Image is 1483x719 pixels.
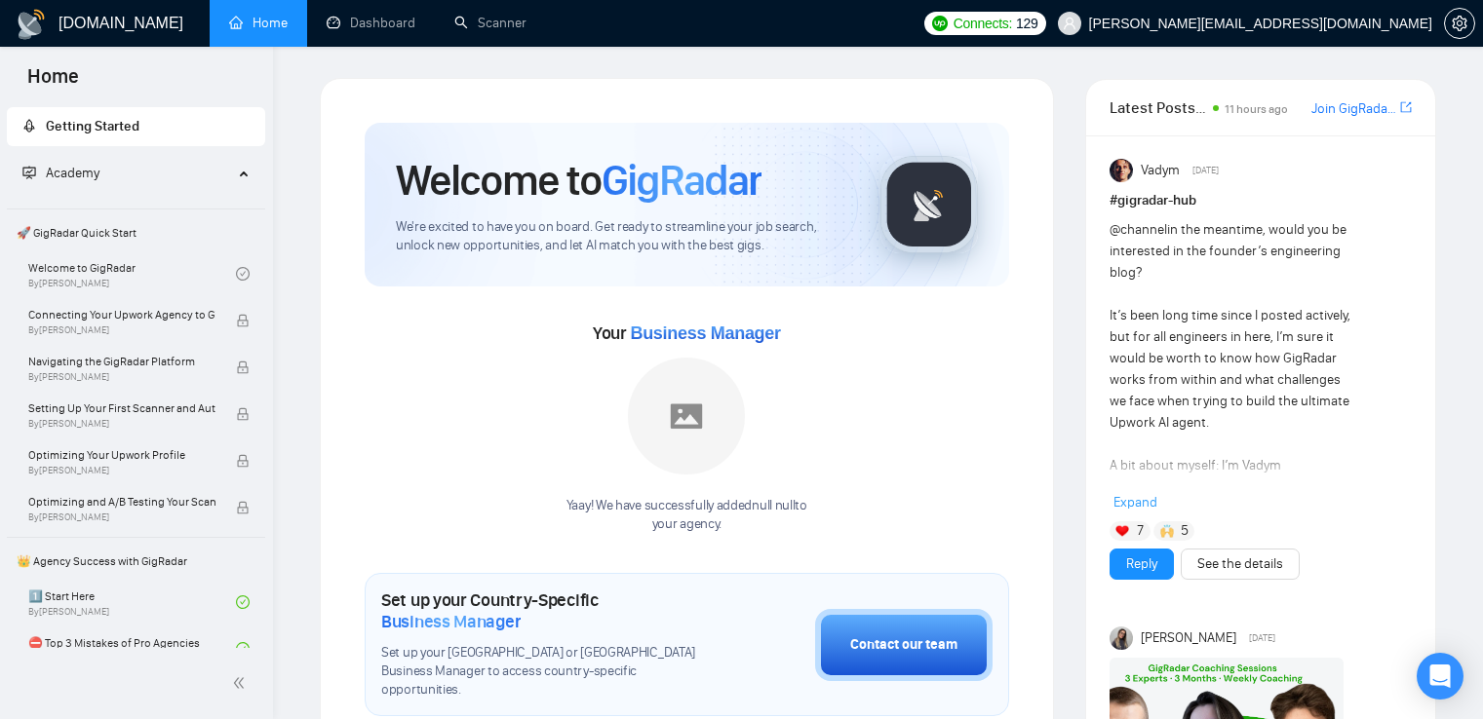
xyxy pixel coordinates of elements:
span: Connects: [954,13,1012,34]
span: [DATE] [1192,162,1219,179]
p: your agency . [566,515,807,534]
span: Academy [22,165,99,181]
span: Business Manager [630,323,780,343]
span: 7 [1137,521,1144,541]
a: export [1400,98,1412,117]
span: Your [593,322,781,344]
span: 129 [1016,13,1037,34]
span: lock [236,454,250,468]
span: Optimizing and A/B Testing Your Scanner for Better Results [28,492,215,511]
span: 5 [1181,521,1189,541]
h1: Welcome to [396,154,761,207]
span: Business Manager [381,611,521,632]
span: lock [236,314,250,327]
a: dashboardDashboard [327,15,415,31]
img: 🙌 [1160,524,1174,538]
a: Reply [1126,553,1157,575]
span: lock [236,360,250,374]
div: Yaay! We have successfully added null null to [566,497,807,534]
span: [DATE] [1249,629,1275,647]
span: By [PERSON_NAME] [28,465,215,476]
span: Set up your [GEOGRAPHIC_DATA] or [GEOGRAPHIC_DATA] Business Manager to access country-specific op... [381,644,718,700]
li: Getting Started [7,107,265,146]
span: Setting Up Your First Scanner and Auto-Bidder [28,398,215,418]
a: homeHome [229,15,288,31]
span: Home [12,62,95,103]
span: By [PERSON_NAME] [28,418,215,430]
h1: # gigradar-hub [1110,190,1412,211]
a: 1️⃣ Start HereBy[PERSON_NAME] [28,581,236,624]
span: Connecting Your Upwork Agency to GigRadar [28,305,215,324]
span: By [PERSON_NAME] [28,371,215,383]
span: GigRadar [602,154,761,207]
span: Vadym [1141,160,1180,181]
span: lock [236,501,250,514]
button: Reply [1110,549,1174,580]
button: See the details [1181,549,1300,580]
span: check-circle [236,642,250,656]
img: placeholder.png [628,358,745,474]
a: ⛔ Top 3 Mistakes of Pro Agencies [28,627,236,670]
div: Contact our team [850,634,957,656]
a: See the details [1197,553,1283,575]
a: searchScanner [454,15,527,31]
a: setting [1444,16,1475,31]
span: [PERSON_NAME] [1141,627,1236,649]
span: check-circle [236,595,250,609]
span: Navigating the GigRadar Platform [28,352,215,371]
img: Mariia Heshka [1110,626,1133,650]
span: double-left [232,673,252,693]
div: Open Intercom Messenger [1417,653,1463,700]
span: By [PERSON_NAME] [28,324,215,336]
h1: Set up your Country-Specific [381,589,718,632]
span: By [PERSON_NAME] [28,511,215,523]
span: @channel [1110,221,1167,238]
span: 🚀 GigRadar Quick Start [9,213,263,252]
button: Contact our team [815,609,993,681]
span: rocket [22,119,36,132]
span: user [1063,17,1076,30]
span: 11 hours ago [1225,102,1288,116]
span: export [1400,99,1412,115]
span: Academy [46,165,99,181]
img: ❤️ [1115,524,1129,538]
span: We're excited to have you on board. Get ready to streamline your job search, unlock new opportuni... [396,218,849,255]
a: Join GigRadar Slack Community [1311,98,1396,120]
span: lock [236,407,250,421]
img: logo [16,9,47,40]
span: fund-projection-screen [22,166,36,179]
span: 👑 Agency Success with GigRadar [9,542,263,581]
span: Optimizing Your Upwork Profile [28,445,215,465]
img: Vadym [1110,159,1133,182]
span: Getting Started [46,118,139,134]
span: Expand [1113,494,1157,511]
button: setting [1444,8,1475,39]
img: gigradar-logo.png [880,156,978,253]
a: Welcome to GigRadarBy[PERSON_NAME] [28,252,236,295]
span: setting [1445,16,1474,31]
img: upwork-logo.png [932,16,948,31]
span: Latest Posts from the GigRadar Community [1110,95,1207,120]
span: check-circle [236,267,250,281]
